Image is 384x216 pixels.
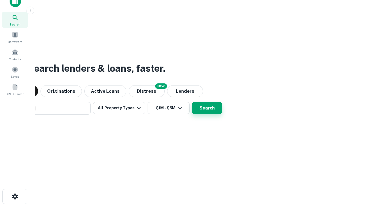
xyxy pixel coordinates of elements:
span: Borrowers [8,39,22,44]
a: Search [2,12,28,28]
button: Lenders [167,85,203,97]
button: Originations [40,85,82,97]
button: Search distressed loans with lien and other non-mortgage details. [129,85,165,97]
div: NEW [155,83,167,89]
span: SREO Search [6,91,24,96]
a: Saved [2,64,28,80]
h3: Search lenders & loans, faster. [27,61,165,76]
button: Active Loans [84,85,126,97]
span: Contacts [9,57,21,61]
span: Saved [11,74,19,79]
button: Search [192,102,222,114]
iframe: Chat Widget [354,149,384,178]
a: Borrowers [2,29,28,45]
button: $1M - $5M [148,102,190,114]
span: Search [10,22,20,27]
button: All Property Types [93,102,145,114]
a: SREO Search [2,81,28,97]
a: Contacts [2,46,28,63]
